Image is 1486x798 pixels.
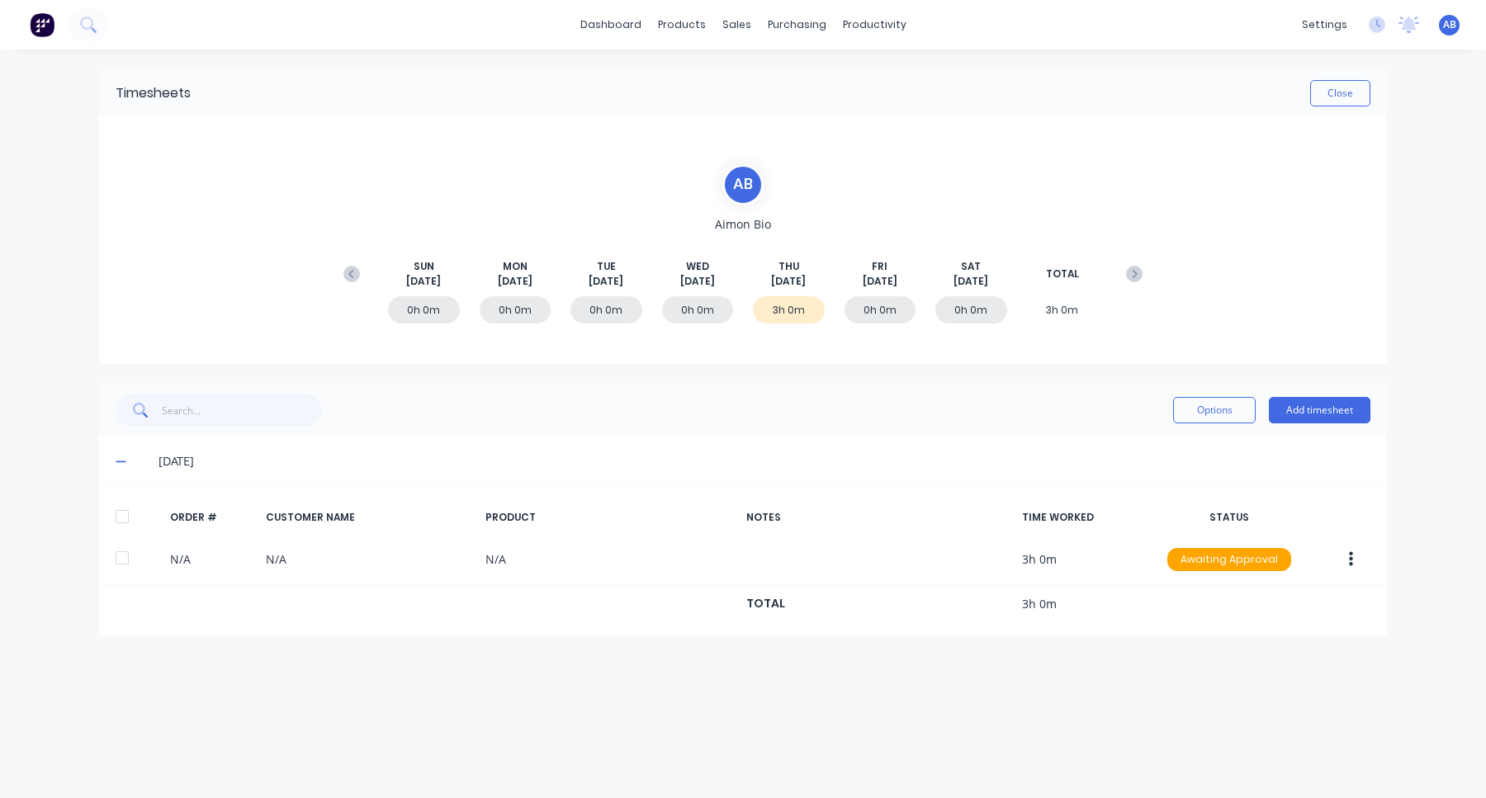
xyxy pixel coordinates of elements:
span: WED [686,259,709,274]
span: [DATE] [498,274,532,289]
div: TIME WORKED [1022,510,1146,525]
input: Search... [162,394,323,427]
div: ORDER # [170,510,253,525]
span: THU [778,259,799,274]
div: A B [722,164,764,205]
div: settings [1294,12,1356,37]
div: sales [714,12,760,37]
button: Close [1310,80,1370,106]
span: [DATE] [680,274,715,289]
span: FRI [872,259,887,274]
div: 0h 0m [935,296,1007,323]
span: TOTAL [1046,267,1079,281]
div: 0h 0m [480,296,551,323]
a: dashboard [572,12,650,37]
div: Timesheets [116,83,191,103]
div: purchasing [760,12,835,37]
span: MON [503,259,528,274]
span: TUE [597,259,616,274]
div: 0h 0m [570,296,642,323]
span: SUN [414,259,434,274]
div: Awaiting Approval [1167,548,1291,571]
div: 0h 0m [845,296,916,323]
div: productivity [835,12,915,37]
span: [DATE] [771,274,806,289]
span: AB [1443,17,1456,32]
span: SAT [961,259,981,274]
div: [DATE] [159,452,1370,470]
div: NOTES [746,510,1009,525]
span: [DATE] [863,274,897,289]
div: PRODUCT [485,510,733,525]
button: Options [1173,397,1256,423]
div: CUSTOMER NAME [266,510,472,525]
span: [DATE] [589,274,623,289]
div: 0h 0m [388,296,460,323]
img: Factory [30,12,54,37]
div: 3h 0m [753,296,825,323]
button: Awaiting Approval [1167,547,1292,572]
button: Add timesheet [1269,397,1370,423]
div: products [650,12,714,37]
div: 0h 0m [662,296,734,323]
span: [DATE] [406,274,441,289]
span: Aimon Bio [715,215,771,233]
div: STATUS [1159,510,1299,525]
div: 3h 0m [1027,296,1099,323]
span: [DATE] [954,274,988,289]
